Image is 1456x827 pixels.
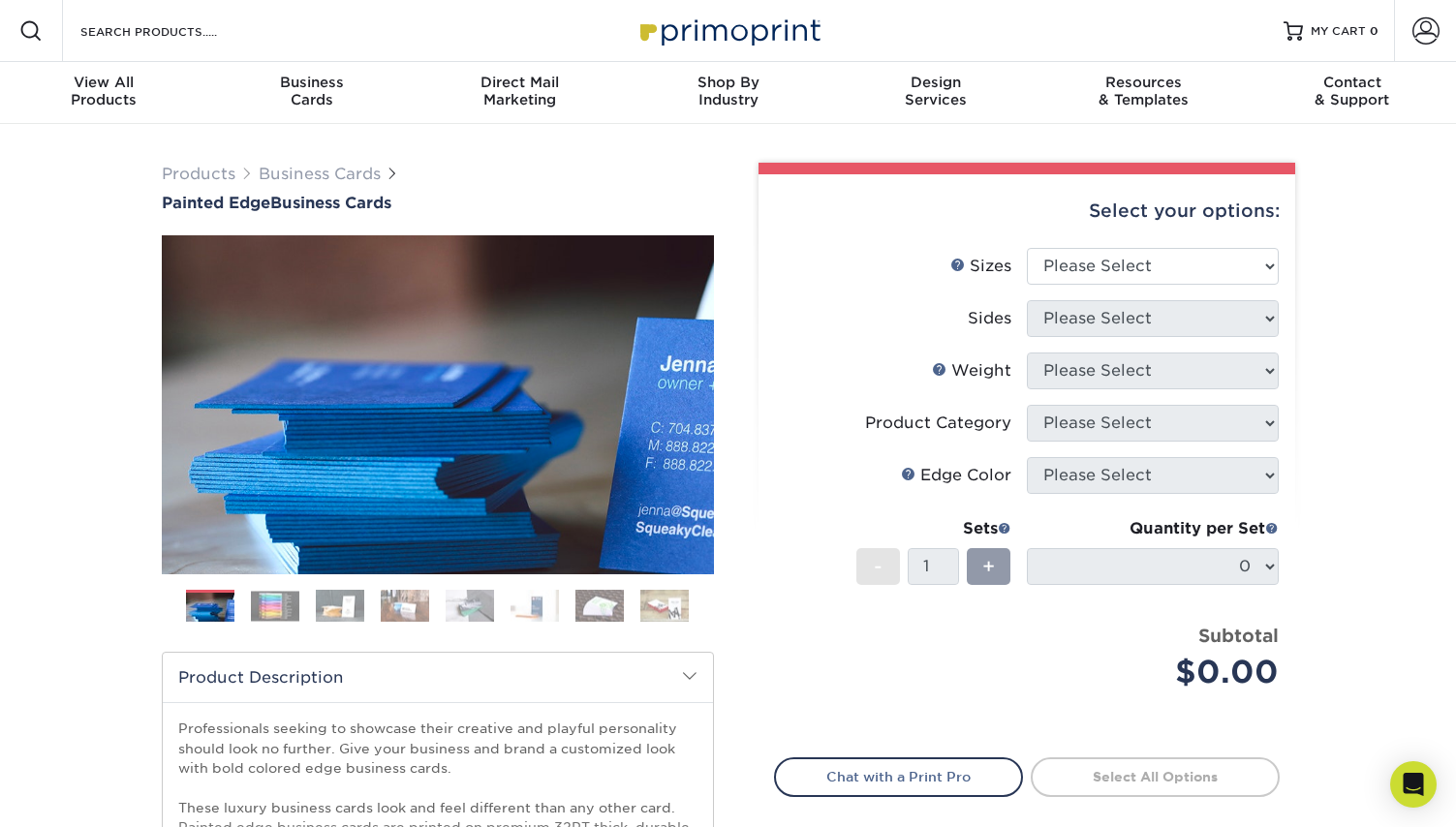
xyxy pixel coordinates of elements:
h1: Business Cards [162,194,714,212]
div: & Support [1248,74,1456,108]
img: Business Cards 06 [511,589,559,623]
span: MY CART [1311,23,1366,40]
span: Resources [1040,74,1249,91]
a: Resources& Templates [1040,62,1249,124]
img: Business Cards 05 [446,589,494,623]
a: Shop ByIndustry [624,62,832,124]
a: Direct MailMarketing [416,62,624,124]
div: & Templates [1040,74,1249,108]
div: $0.00 [1041,649,1279,695]
span: 0 [1370,24,1379,38]
div: Weight [932,359,1011,383]
span: Painted Edge [162,194,270,212]
a: BusinessCards [208,62,417,124]
a: DesignServices [832,62,1040,124]
div: Select your options: [774,174,1280,248]
img: Painted Edge 01 [162,129,714,681]
a: Painted EdgeBusiness Cards [162,194,714,212]
div: Services [832,74,1040,108]
img: Business Cards 07 [575,589,624,623]
a: Products [162,165,235,183]
span: - [874,552,883,581]
span: + [982,552,995,581]
img: Primoprint [632,10,825,51]
span: Design [832,74,1040,91]
div: Product Category [865,412,1011,435]
div: Marketing [416,74,624,108]
span: Business [208,74,417,91]
strong: Subtotal [1198,625,1279,646]
img: Business Cards 08 [640,589,689,623]
span: Shop By [624,74,832,91]
div: Edge Color [901,464,1011,487]
a: Chat with a Print Pro [774,757,1023,796]
input: SEARCH PRODUCTS..... [78,19,267,43]
a: Business Cards [259,165,381,183]
div: Sides [968,307,1011,330]
img: Business Cards 03 [316,589,364,623]
div: Sets [856,517,1011,540]
a: Contact& Support [1248,62,1456,124]
img: Business Cards 01 [186,583,234,631]
h2: Product Description [163,653,713,702]
div: Sizes [950,255,1011,278]
img: Business Cards 02 [251,591,299,621]
a: Select All Options [1031,757,1280,796]
div: Industry [624,74,832,108]
img: Business Cards 04 [381,589,429,623]
div: Quantity per Set [1027,517,1279,540]
span: Direct Mail [416,74,624,91]
div: Cards [208,74,417,108]
div: Open Intercom Messenger [1390,761,1437,808]
span: Contact [1248,74,1456,91]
